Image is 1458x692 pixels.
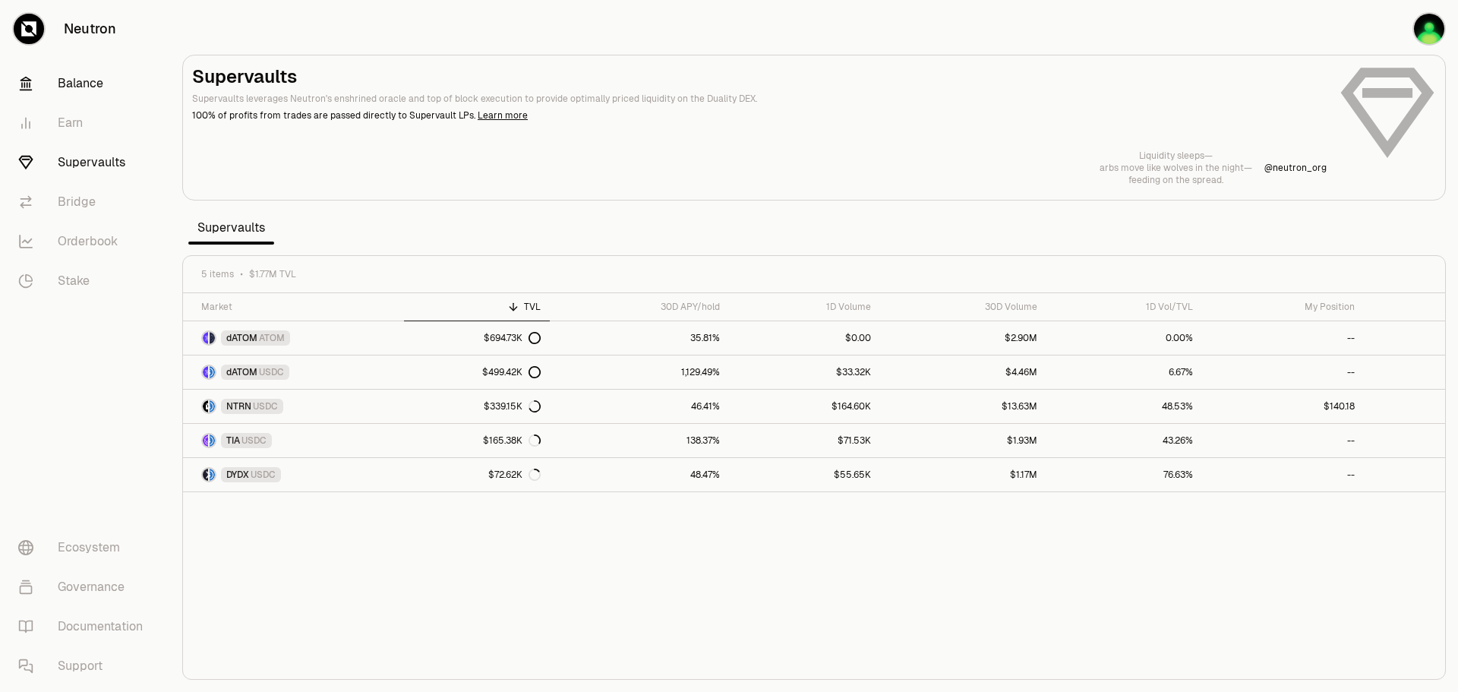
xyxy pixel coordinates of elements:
[729,424,881,457] a: $71.53K
[550,458,729,491] a: 48.47%
[249,268,296,280] span: $1.77M TVL
[484,400,541,412] div: $339.15K
[183,458,404,491] a: DYDX LogoUSDC LogoDYDXUSDC
[251,469,276,481] span: USDC
[1046,424,1202,457] a: 43.26%
[203,332,208,344] img: dATOM Logo
[404,424,550,457] a: $165.38K
[1100,150,1252,162] p: Liquidity sleeps—
[210,400,215,412] img: USDC Logo
[880,321,1046,355] a: $2.90M
[6,567,164,607] a: Governance
[413,301,541,313] div: TVL
[1211,301,1355,313] div: My Position
[6,607,164,646] a: Documentation
[1046,390,1202,423] a: 48.53%
[259,366,284,378] span: USDC
[880,355,1046,389] a: $4.46M
[1202,458,1364,491] a: --
[241,434,267,447] span: USDC
[559,301,720,313] div: 30D APY/hold
[183,321,404,355] a: dATOM LogoATOM LogodATOMATOM
[484,332,541,344] div: $694.73K
[6,528,164,567] a: Ecosystem
[226,366,257,378] span: dATOM
[1100,150,1252,186] a: Liquidity sleeps—arbs move like wolves in the night—feeding on the spread.
[729,390,881,423] a: $164.60K
[1202,424,1364,457] a: --
[482,366,541,378] div: $499.42K
[203,434,208,447] img: TIA Logo
[404,321,550,355] a: $694.73K
[1056,301,1193,313] div: 1D Vol/TVL
[183,390,404,423] a: NTRN LogoUSDC LogoNTRNUSDC
[880,390,1046,423] a: $13.63M
[6,222,164,261] a: Orderbook
[183,424,404,457] a: TIA LogoUSDC LogoTIAUSDC
[188,213,274,243] span: Supervaults
[183,355,404,389] a: dATOM LogoUSDC LogodATOMUSDC
[203,469,208,481] img: DYDX Logo
[253,400,278,412] span: USDC
[550,321,729,355] a: 35.81%
[404,355,550,389] a: $499.42K
[1202,390,1364,423] a: $140.18
[201,268,234,280] span: 5 items
[488,469,541,481] div: $72.62K
[210,434,215,447] img: USDC Logo
[880,458,1046,491] a: $1.17M
[6,143,164,182] a: Supervaults
[203,400,208,412] img: NTRN Logo
[226,400,251,412] span: NTRN
[1100,174,1252,186] p: feeding on the spread.
[729,321,881,355] a: $0.00
[1100,162,1252,174] p: arbs move like wolves in the night—
[729,458,881,491] a: $55.65K
[201,301,395,313] div: Market
[6,646,164,686] a: Support
[192,109,1327,122] p: 100% of profits from trades are passed directly to Supervault LPs.
[210,332,215,344] img: ATOM Logo
[1264,162,1327,174] p: @ neutron_org
[203,366,208,378] img: dATOM Logo
[226,434,240,447] span: TIA
[226,332,257,344] span: dATOM
[1202,321,1364,355] a: --
[210,366,215,378] img: USDC Logo
[404,458,550,491] a: $72.62K
[550,390,729,423] a: 46.41%
[483,434,541,447] div: $165.38K
[889,301,1037,313] div: 30D Volume
[478,109,528,122] a: Learn more
[1202,355,1364,389] a: --
[729,355,881,389] a: $33.32K
[550,355,729,389] a: 1,129.49%
[192,65,1327,89] h2: Supervaults
[210,469,215,481] img: USDC Logo
[1046,355,1202,389] a: 6.67%
[6,64,164,103] a: Balance
[6,261,164,301] a: Stake
[880,424,1046,457] a: $1.93M
[6,182,164,222] a: Bridge
[226,469,249,481] span: DYDX
[550,424,729,457] a: 138.37%
[1414,14,1444,44] img: Frost_Ledger
[259,332,285,344] span: ATOM
[6,103,164,143] a: Earn
[1264,162,1327,174] a: @neutron_org
[192,92,1327,106] p: Supervaults leverages Neutron's enshrined oracle and top of block execution to provide optimally ...
[738,301,872,313] div: 1D Volume
[1046,321,1202,355] a: 0.00%
[1046,458,1202,491] a: 76.63%
[404,390,550,423] a: $339.15K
